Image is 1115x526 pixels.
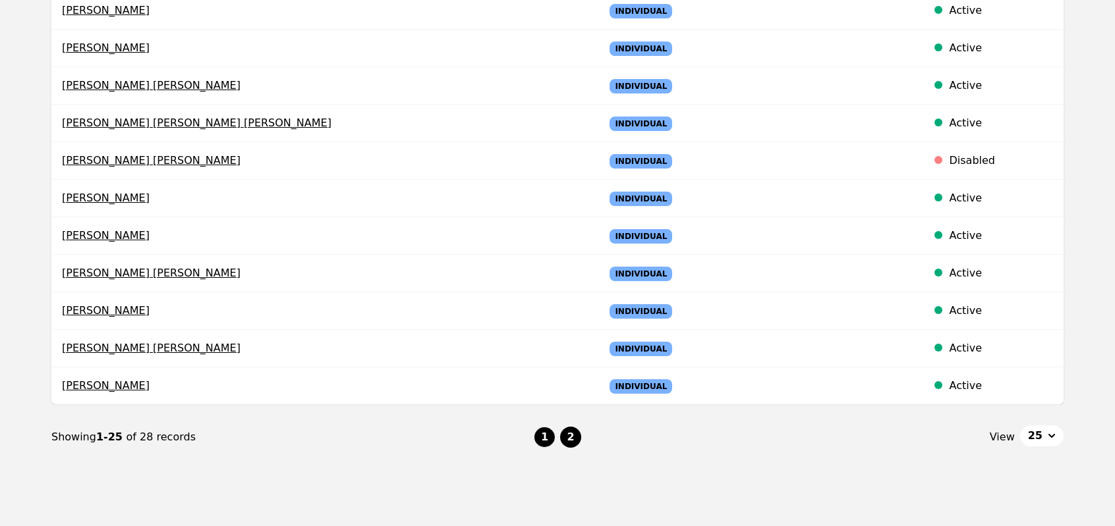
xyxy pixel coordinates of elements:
[560,427,581,448] button: 2
[62,153,583,169] span: [PERSON_NAME] [PERSON_NAME]
[990,429,1015,445] span: View
[62,115,583,131] span: [PERSON_NAME] [PERSON_NAME] [PERSON_NAME]
[949,340,1053,356] div: Active
[949,378,1053,394] div: Active
[610,379,672,394] span: Individual
[949,303,1053,319] div: Active
[949,40,1053,56] div: Active
[62,78,583,93] span: [PERSON_NAME] [PERSON_NAME]
[62,265,583,281] span: [PERSON_NAME] [PERSON_NAME]
[949,3,1053,18] div: Active
[949,228,1053,244] div: Active
[1028,428,1043,444] span: 25
[949,115,1053,131] div: Active
[96,431,127,443] span: 1-25
[949,265,1053,281] div: Active
[610,304,672,319] span: Individual
[610,154,672,169] span: Individual
[62,378,583,394] span: [PERSON_NAME]
[62,228,583,244] span: [PERSON_NAME]
[610,41,672,56] span: Individual
[1020,425,1064,446] button: 25
[62,190,583,206] span: [PERSON_NAME]
[610,342,672,356] span: Individual
[949,78,1053,93] div: Active
[949,153,1053,169] div: Disabled
[610,192,672,206] span: Individual
[62,40,583,56] span: [PERSON_NAME]
[949,190,1053,206] div: Active
[62,3,583,18] span: [PERSON_NAME]
[51,405,1064,469] nav: Page navigation
[610,79,672,93] span: Individual
[62,303,583,319] span: [PERSON_NAME]
[610,117,672,131] span: Individual
[610,4,672,18] span: Individual
[51,429,534,445] div: Showing of 28 records
[62,340,583,356] span: [PERSON_NAME] [PERSON_NAME]
[610,229,672,244] span: Individual
[610,267,672,281] span: Individual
